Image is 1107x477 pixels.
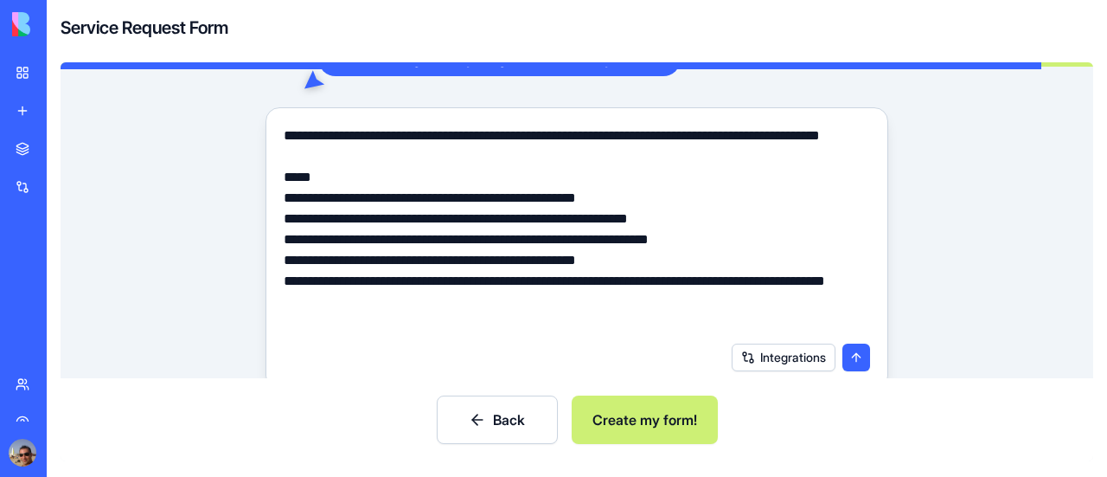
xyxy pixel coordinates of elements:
[732,344,835,371] button: Integrations
[572,396,718,444] button: Create my form!
[9,439,36,467] img: ACg8ocLrhe7Rq6jM9nj2dX5Uiq865xHQEpS1nhV3gTghNE8moueEHwd-=s96-c
[437,396,558,444] button: Back
[61,16,228,40] h4: Service Request Form
[12,12,119,36] img: logo
[318,42,681,76] div: Perfect! I've got everything I need to build your form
